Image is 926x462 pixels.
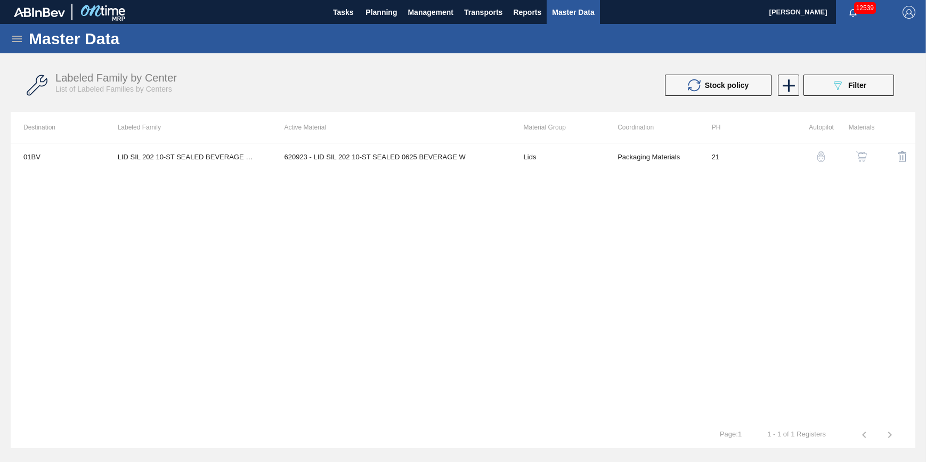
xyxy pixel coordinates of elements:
[11,112,105,143] th: Destination
[105,112,272,143] th: Labeled Family
[834,112,875,143] th: Materials
[513,6,541,19] span: Reports
[856,151,867,162] img: shopping-cart-icon
[880,144,915,169] div: Delete Labeled Family X Center
[707,422,754,439] td: Page : 1
[854,2,876,14] span: 12539
[848,81,866,90] span: Filter
[699,112,793,143] th: PH
[754,422,839,439] td: 1 - 1 of 1 Registers
[331,6,355,19] span: Tasks
[271,112,510,143] th: Active Material
[105,143,272,170] td: LID SIL 202 10-ST SEALED BEVERAGE WGT
[11,143,105,170] td: 01BV
[896,150,909,163] img: delete-icon
[890,144,915,169] button: delete-icon
[665,75,771,96] button: Stock policy
[705,81,749,90] span: Stock policy
[365,6,397,19] span: Planning
[605,112,699,143] th: Coordination
[55,72,177,84] span: Labeled Family by Center
[511,143,605,170] td: Lids
[836,5,870,20] button: Notifications
[798,144,834,169] div: Autopilot Configuration
[271,143,510,170] td: 620923 - LID SIL 202 10-ST SEALED 0625 BEVERAGE W
[816,151,826,162] img: auto-pilot-icon
[14,7,65,17] img: TNhmsLtSVTkK8tSr43FrP2fwEKptu5GPRR3wAAAABJRU5ErkJggg==
[798,75,899,96] div: Filter labeled family by center
[665,75,777,96] div: Update stock policy
[552,6,594,19] span: Master Data
[29,33,218,45] h1: Master Data
[903,6,915,19] img: Logout
[511,112,605,143] th: Material Group
[803,75,894,96] button: Filter
[605,143,699,170] td: Packaging Materials
[793,112,834,143] th: Autopilot
[777,75,798,96] div: New labeled family by center
[699,143,793,170] td: 21
[464,6,502,19] span: Transports
[808,144,834,169] button: auto-pilot-icon
[408,6,453,19] span: Management
[849,144,874,169] button: shopping-cart-icon
[839,144,875,169] div: View Materials
[55,85,172,93] span: List of Labeled Families by Centers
